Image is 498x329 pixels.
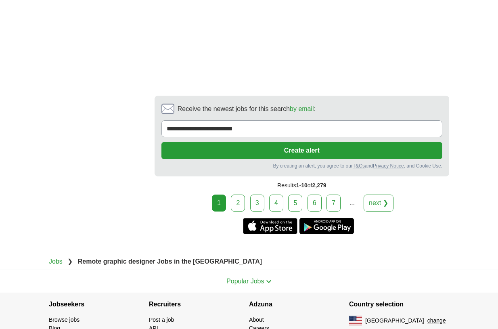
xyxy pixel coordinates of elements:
[49,258,63,265] a: Jobs
[296,182,308,189] span: 1-10
[266,280,272,283] img: toggle icon
[243,218,297,234] a: Get the iPhone app
[364,195,393,212] a: next ❯
[427,316,446,325] button: change
[288,195,302,212] a: 5
[299,218,354,234] a: Get the Android app
[78,258,262,265] strong: Remote graphic designer Jobs in the [GEOGRAPHIC_DATA]
[312,182,326,189] span: 2,279
[226,278,264,285] span: Popular Jobs
[161,162,442,170] div: By creating an alert, you agree to our and , and Cookie Use.
[290,105,314,112] a: by email
[373,163,404,169] a: Privacy Notice
[349,293,449,316] h4: Country selection
[353,163,365,169] a: T&Cs
[67,258,73,265] span: ❯
[250,195,264,212] a: 3
[269,195,283,212] a: 4
[155,176,449,195] div: Results of
[349,316,362,325] img: US flag
[344,195,360,211] div: ...
[308,195,322,212] a: 6
[178,104,316,114] span: Receive the newest jobs for this search :
[161,142,442,159] button: Create alert
[249,316,264,323] a: About
[326,195,341,212] a: 7
[149,316,174,323] a: Post a job
[212,195,226,212] div: 1
[49,316,80,323] a: Browse jobs
[231,195,245,212] a: 2
[365,316,424,325] span: [GEOGRAPHIC_DATA]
